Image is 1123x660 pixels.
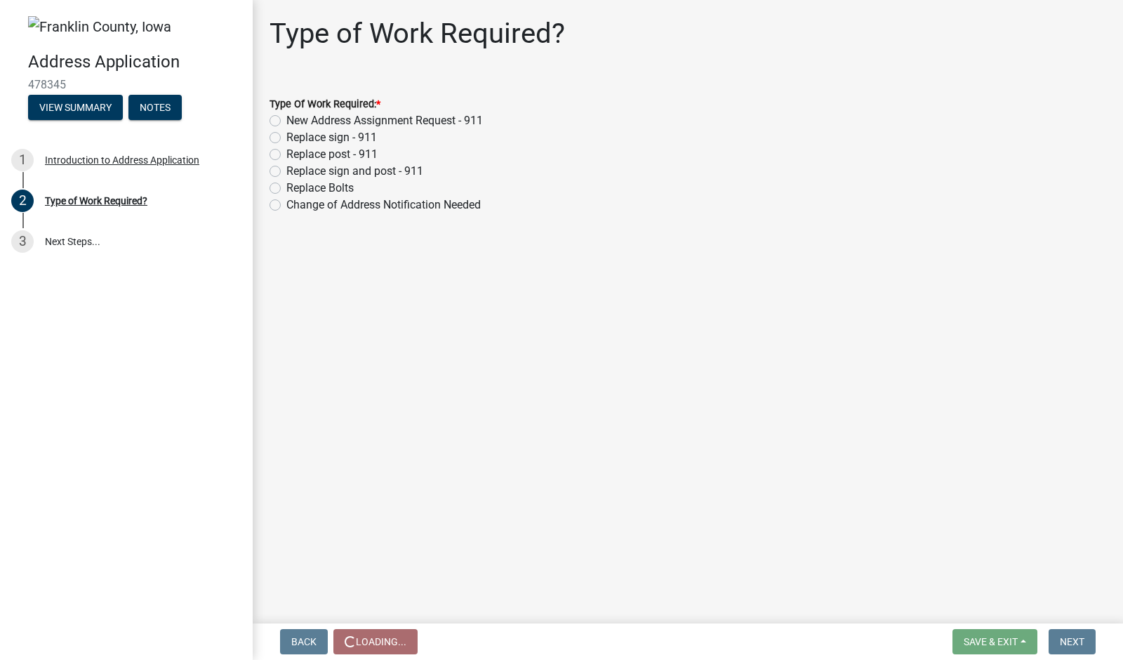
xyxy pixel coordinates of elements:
[1060,636,1084,647] span: Next
[286,197,481,213] label: Change of Address Notification Needed
[128,95,182,120] button: Notes
[45,155,199,165] div: Introduction to Address Application
[356,636,406,647] span: Loading...
[952,629,1037,654] button: Save & Exit
[28,78,225,91] span: 478345
[11,190,34,212] div: 2
[28,52,241,72] h4: Address Application
[286,163,423,180] label: Replace sign and post - 911
[1049,629,1096,654] button: Next
[286,129,377,146] label: Replace sign - 911
[28,16,171,37] img: Franklin County, Iowa
[28,95,123,120] button: View Summary
[11,149,34,171] div: 1
[45,196,147,206] div: Type of Work Required?
[291,636,317,647] span: Back
[28,103,123,114] wm-modal-confirm: Summary
[280,629,328,654] button: Back
[270,100,380,110] label: Type Of Work Required:
[964,636,1018,647] span: Save & Exit
[11,230,34,253] div: 3
[286,146,378,163] label: Replace post - 911
[333,629,418,654] button: Loading...
[270,17,565,51] h1: Type of Work Required?
[286,112,483,129] label: New Address Assignment Request - 911
[286,180,354,197] label: Replace Bolts
[128,103,182,114] wm-modal-confirm: Notes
